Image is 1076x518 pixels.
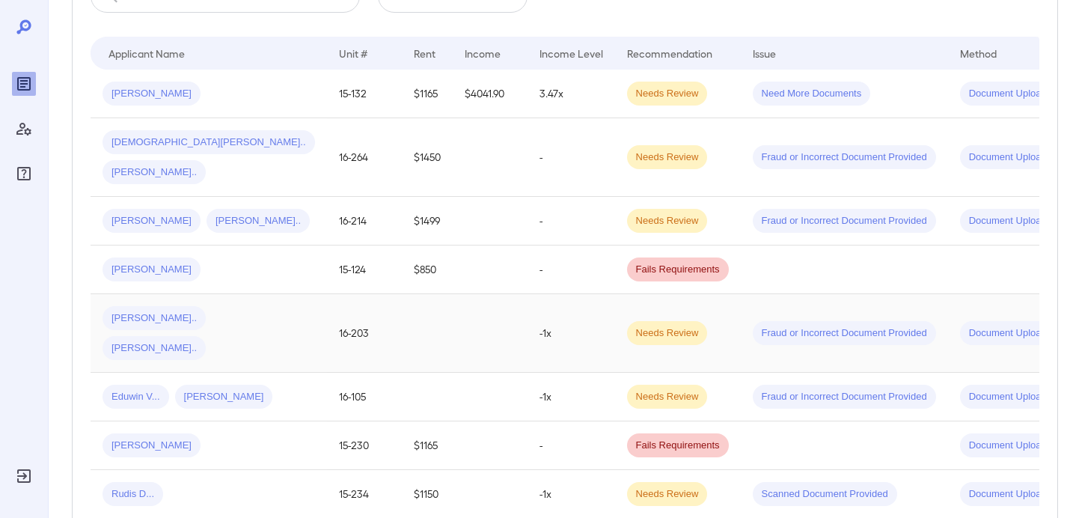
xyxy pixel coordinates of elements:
span: Needs Review [627,390,708,404]
span: Scanned Document Provided [753,487,897,502]
td: - [528,197,615,246]
div: Log Out [12,464,36,488]
span: Document Upload [960,439,1056,453]
span: [PERSON_NAME].. [103,311,206,326]
span: Needs Review [627,150,708,165]
td: -1x [528,294,615,373]
div: Income Level [539,44,603,62]
span: Needs Review [627,87,708,101]
div: Income [465,44,501,62]
span: Needs Review [627,487,708,502]
td: 16-203 [327,294,402,373]
span: Fraud or Incorrect Document Provided [753,390,936,404]
td: 16-105 [327,373,402,421]
span: Fraud or Incorrect Document Provided [753,326,936,341]
span: Needs Review [627,326,708,341]
div: Manage Users [12,117,36,141]
td: - [528,246,615,294]
td: 3.47x [528,70,615,118]
span: Rudis D... [103,487,163,502]
div: Recommendation [627,44,712,62]
td: 16-214 [327,197,402,246]
span: Fraud or Incorrect Document Provided [753,214,936,228]
span: [PERSON_NAME] [103,87,201,101]
span: [DEMOGRAPHIC_DATA][PERSON_NAME].. [103,135,315,150]
span: [PERSON_NAME] [103,214,201,228]
span: Needs Review [627,214,708,228]
td: 16-264 [327,118,402,197]
span: Document Upload [960,326,1056,341]
div: FAQ [12,162,36,186]
span: Fails Requirements [627,439,729,453]
div: Unit # [339,44,367,62]
span: [PERSON_NAME].. [103,165,206,180]
td: $1499 [402,197,453,246]
div: Reports [12,72,36,96]
span: [PERSON_NAME].. [103,341,206,356]
td: -1x [528,373,615,421]
div: Issue [753,44,777,62]
div: Applicant Name [108,44,185,62]
span: Document Upload [960,487,1056,502]
td: $1165 [402,421,453,470]
span: [PERSON_NAME] [103,439,201,453]
td: - [528,421,615,470]
td: 15-132 [327,70,402,118]
span: [PERSON_NAME] [175,390,273,404]
span: Fails Requirements [627,263,729,277]
td: 15-124 [327,246,402,294]
span: [PERSON_NAME].. [207,214,310,228]
div: Rent [414,44,438,62]
td: $1165 [402,70,453,118]
div: Method [960,44,997,62]
td: - [528,118,615,197]
span: Need More Documents [753,87,871,101]
span: Document Upload [960,214,1056,228]
span: Fraud or Incorrect Document Provided [753,150,936,165]
span: Eduwin V... [103,390,169,404]
td: $4041.90 [453,70,528,118]
td: $850 [402,246,453,294]
td: $1450 [402,118,453,197]
span: Document Upload [960,87,1056,101]
span: Document Upload [960,390,1056,404]
span: [PERSON_NAME] [103,263,201,277]
span: Document Upload [960,150,1056,165]
td: 15-230 [327,421,402,470]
